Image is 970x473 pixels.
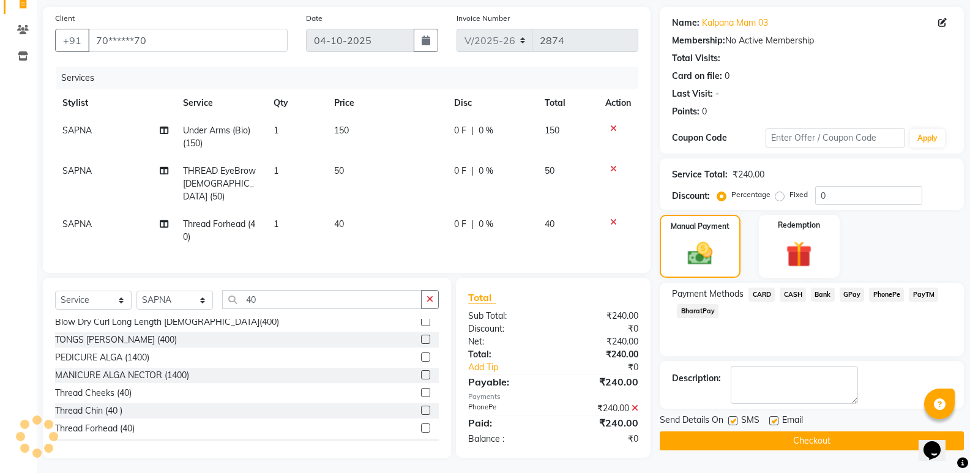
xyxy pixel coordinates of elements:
th: Price [327,89,447,117]
div: ₹240.00 [553,415,647,430]
span: | [471,218,474,231]
div: TONGS [PERSON_NAME] (400) [55,333,177,346]
div: MANICURE ALGA NECTOR (1400) [55,369,189,382]
label: Percentage [731,189,770,200]
span: SAPNA [62,125,92,136]
a: Add Tip [459,361,569,374]
a: Kalpana Mam 03 [702,17,768,29]
div: ₹0 [553,322,647,335]
div: PhonePe [459,402,553,415]
span: Thread Forhead (40) [183,218,255,242]
div: Total Visits: [672,52,720,65]
span: Bank [811,288,835,302]
div: ₹0 [553,433,647,445]
div: Thread Forhead (40) [55,422,135,435]
th: Stylist [55,89,176,117]
div: Blow Dry Curl Long Length [DEMOGRAPHIC_DATA](400) [55,316,279,329]
span: 1 [274,125,278,136]
div: Discount: [672,190,710,203]
span: Under Arms (Bio) (150) [183,125,250,149]
label: Date [306,13,323,24]
span: 0 % [479,124,493,137]
th: Total [537,89,598,117]
input: Search or Scan [222,290,422,309]
span: 50 [545,165,554,176]
span: Email [782,414,803,429]
span: 1 [274,165,278,176]
span: SAPNA [62,165,92,176]
div: Thread Chin (40 ) [55,404,122,417]
div: ₹0 [569,361,647,374]
div: ₹240.00 [553,374,647,389]
span: | [471,165,474,177]
input: Enter Offer / Coupon Code [766,128,905,147]
div: PEDICURE ALGA (1400) [55,351,149,364]
span: 1 [274,218,278,229]
span: THREAD EyeBrow [DEMOGRAPHIC_DATA] (50) [183,165,256,202]
div: Service Total: [672,168,728,181]
div: Coupon Code [672,132,765,144]
div: Services [56,67,647,89]
th: Disc [447,89,537,117]
span: 150 [334,125,349,136]
span: 40 [545,218,554,229]
div: ₹240.00 [553,402,647,415]
span: BharatPay [677,304,718,318]
img: _cash.svg [680,239,720,268]
span: 0 F [454,165,466,177]
span: | [471,124,474,137]
iframe: chat widget [919,424,958,461]
th: Qty [266,89,327,117]
div: Name: [672,17,700,29]
div: No Active Membership [672,34,952,47]
th: Service [176,89,266,117]
span: 150 [545,125,559,136]
div: Thread Cheeks (40) [55,387,132,400]
div: ₹240.00 [733,168,764,181]
div: Thread Jawline (40) [55,440,131,453]
span: PayTM [909,288,938,302]
span: 0 % [479,218,493,231]
div: Discount: [459,322,553,335]
input: Search by Name/Mobile/Email/Code [88,29,288,52]
span: Total [468,291,496,304]
button: Checkout [660,431,964,450]
div: - [715,88,719,100]
div: Payments [468,392,638,402]
span: CARD [748,288,775,302]
div: Description: [672,372,721,385]
div: ₹240.00 [553,335,647,348]
label: Manual Payment [671,221,729,232]
span: SAPNA [62,218,92,229]
span: 0 F [454,124,466,137]
button: +91 [55,29,89,52]
label: Redemption [778,220,820,231]
label: Invoice Number [457,13,510,24]
span: CASH [780,288,806,302]
div: Balance : [459,433,553,445]
span: 0 F [454,218,466,231]
span: 50 [334,165,344,176]
button: Apply [910,129,945,147]
div: Points: [672,105,700,118]
div: Membership: [672,34,725,47]
div: ₹240.00 [553,348,647,361]
div: Card on file: [672,70,722,83]
div: Last Visit: [672,88,713,100]
div: ₹240.00 [553,310,647,322]
label: Fixed [789,189,808,200]
div: Paid: [459,415,553,430]
span: GPay [840,288,865,302]
th: Action [598,89,638,117]
img: _gift.svg [778,238,820,270]
div: Total: [459,348,553,361]
label: Client [55,13,75,24]
span: Payment Methods [672,288,744,300]
span: PhonePe [869,288,904,302]
div: Sub Total: [459,310,553,322]
div: Net: [459,335,553,348]
span: SMS [741,414,759,429]
div: 0 [702,105,707,118]
div: Payable: [459,374,553,389]
span: 40 [334,218,344,229]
